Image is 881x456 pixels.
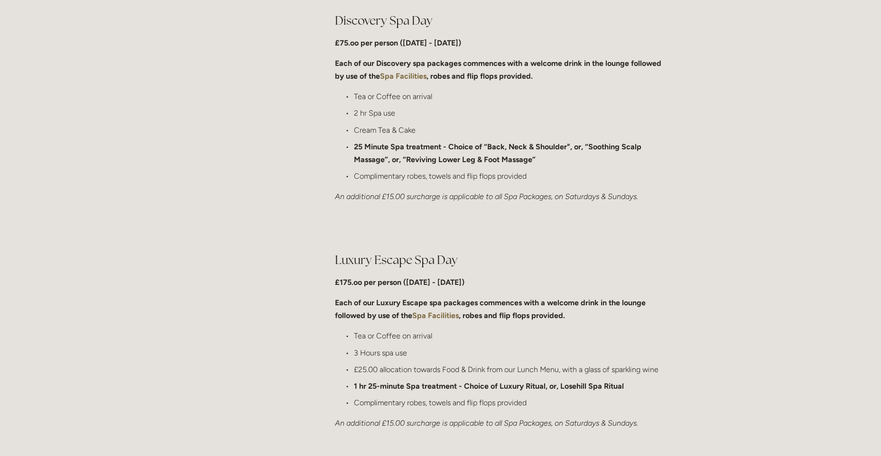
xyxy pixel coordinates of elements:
a: Spa Facilities [380,72,427,81]
p: Tea or Coffee on arrival [354,90,668,103]
strong: £75.oo per person ([DATE] - [DATE]) [335,38,461,47]
p: 2 hr Spa use [354,107,668,119]
strong: , robes and flip flops provided. [459,311,565,320]
p: £25.00 allocation towards Food & Drink from our Lunch Menu, with a glass of sparkling wine [354,363,668,376]
strong: , robes and flip flops provided. [427,72,533,81]
strong: 1 hr 25-minute Spa treatment - Choice of Luxury Ritual, or, Losehill Spa Ritual [354,382,624,391]
strong: Each of our Discovery spa packages commences with a welcome drink in the lounge followed by use o... [335,59,663,81]
p: Tea or Coffee on arrival [354,329,668,342]
p: 3 Hours spa use [354,347,668,359]
em: An additional £15.00 surcharge is applicable to all Spa Packages, on Saturdays & Sundays. [335,419,638,428]
strong: 25 Minute Spa treatment - Choice of “Back, Neck & Shoulder", or, “Soothing Scalp Massage”, or, “R... [354,142,643,164]
em: An additional £15.00 surcharge is applicable to all Spa Packages, on Saturdays & Sundays. [335,192,638,201]
strong: £175.oo per person ([DATE] - [DATE]) [335,278,464,287]
h2: Luxury Escape Spa Day [335,252,668,268]
p: Complimentary robes, towels and flip flops provided [354,396,668,409]
a: Spa Facilities [412,311,459,320]
h2: Discovery Spa Day [335,12,668,29]
p: Cream Tea & Cake [354,124,668,137]
strong: Each of our Luxury Escape spa packages commences with a welcome drink in the lounge followed by u... [335,298,648,320]
p: Complimentary robes, towels and flip flops provided [354,170,668,182]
